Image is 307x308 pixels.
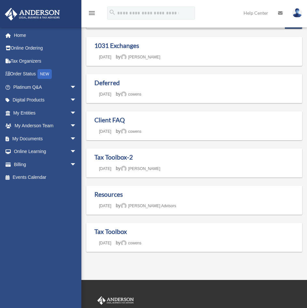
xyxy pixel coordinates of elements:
[94,42,139,49] a: 1031 Exchanges
[5,106,86,119] a: My Entitiesarrow_drop_down
[116,54,160,59] span: by
[121,129,142,134] a: cowens
[94,79,120,86] a: Deferred
[37,69,52,79] div: NEW
[70,132,83,146] span: arrow_drop_down
[88,11,96,17] a: menu
[96,296,135,305] img: Anderson Advisors Platinum Portal
[116,129,141,134] span: by
[94,153,133,161] a: Tax Toolbox-2
[94,204,116,208] a: [DATE]
[3,8,62,21] img: Anderson Advisors Platinum Portal
[5,132,86,145] a: My Documentsarrow_drop_down
[70,94,83,107] span: arrow_drop_down
[94,228,127,235] a: Tax Toolbox
[121,241,142,245] a: cowens
[121,92,142,97] a: cowens
[5,145,86,158] a: Online Learningarrow_drop_down
[121,204,176,208] a: [PERSON_NAME] Advisors
[5,94,86,107] a: Digital Productsarrow_drop_down
[116,203,176,208] span: by
[94,241,116,245] a: [DATE]
[5,42,86,55] a: Online Ordering
[94,129,116,134] a: [DATE]
[94,166,116,171] a: [DATE]
[88,9,96,17] i: menu
[5,119,86,132] a: My Anderson Teamarrow_drop_down
[94,191,123,198] a: Resources
[5,29,83,42] a: Home
[116,91,141,97] span: by
[5,54,86,68] a: Tax Organizers
[5,158,86,171] a: Billingarrow_drop_down
[70,81,83,94] span: arrow_drop_down
[94,92,116,97] a: [DATE]
[94,55,116,59] a: [DATE]
[70,119,83,133] span: arrow_drop_down
[292,8,302,18] img: User Pic
[5,171,86,184] a: Events Calendar
[70,145,83,159] span: arrow_drop_down
[94,116,125,124] a: Client FAQ
[116,166,160,171] span: by
[70,158,83,171] span: arrow_drop_down
[121,55,160,59] a: [PERSON_NAME]
[121,166,160,171] a: [PERSON_NAME]
[116,240,141,245] span: by
[109,9,116,16] i: search
[5,68,86,81] a: Order StatusNEW
[5,81,86,94] a: Platinum Q&Aarrow_drop_down
[70,106,83,120] span: arrow_drop_down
